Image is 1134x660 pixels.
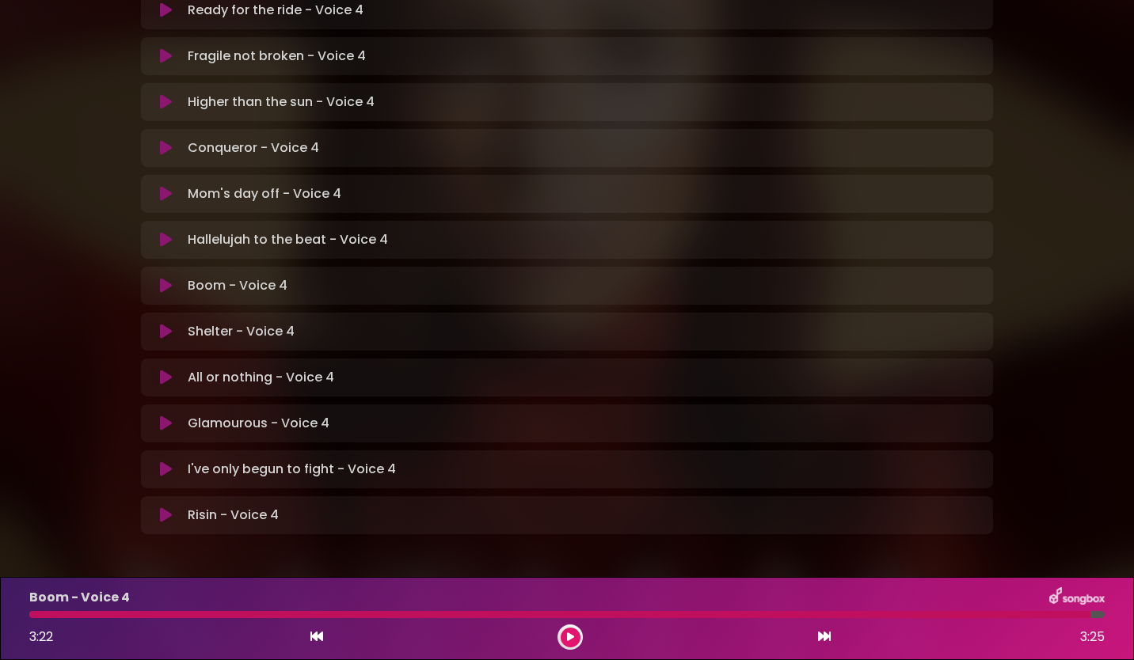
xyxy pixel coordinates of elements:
p: Mom's day off - Voice 4 [188,184,341,203]
p: Hallelujah to the beat - Voice 4 [188,230,388,249]
p: I've only begun to fight - Voice 4 [188,460,396,479]
p: Risin - Voice 4 [188,506,279,525]
p: Shelter - Voice 4 [188,322,295,341]
p: Boom - Voice 4 [29,588,130,607]
p: Conqueror - Voice 4 [188,138,319,157]
img: songbox-logo-white.png [1049,587,1105,608]
p: Boom - Voice 4 [188,276,287,295]
p: Higher than the sun - Voice 4 [188,93,375,112]
p: Glamourous - Voice 4 [188,414,329,433]
p: Fragile not broken - Voice 4 [188,47,366,66]
p: Ready for the ride - Voice 4 [188,1,363,20]
p: All or nothing - Voice 4 [188,368,334,387]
